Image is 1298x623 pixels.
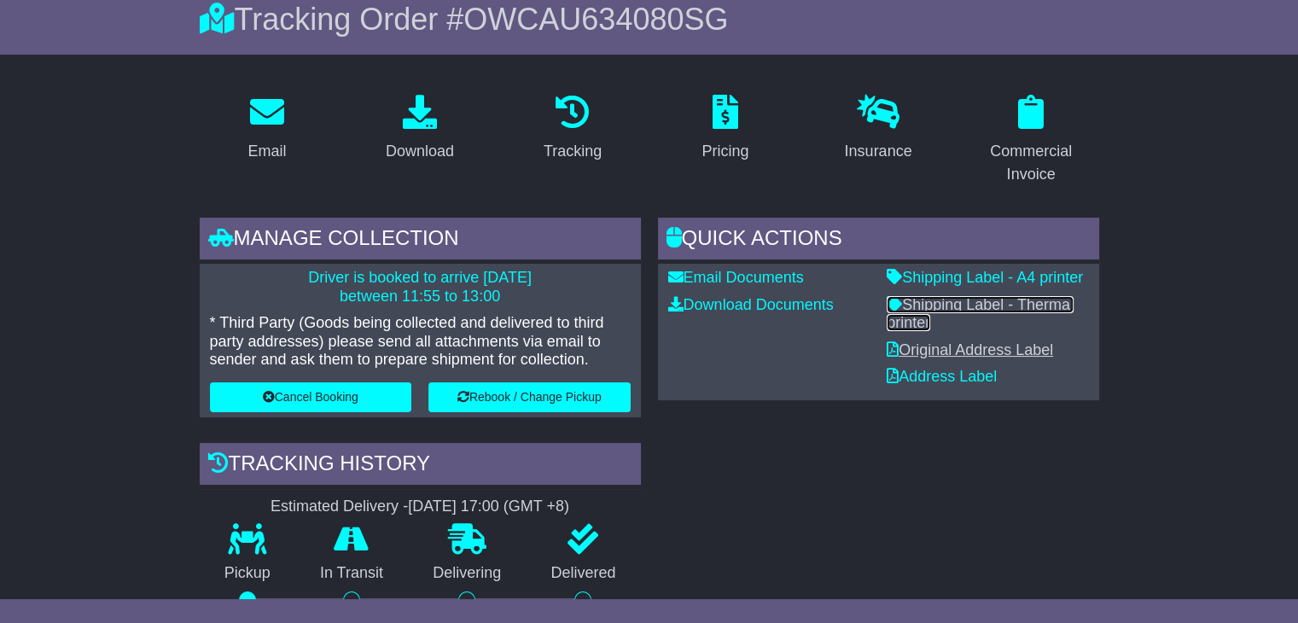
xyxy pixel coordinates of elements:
[247,140,286,163] div: Email
[210,382,412,412] button: Cancel Booking
[963,89,1099,192] a: Commercial Invoice
[887,269,1083,286] a: Shipping Label - A4 printer
[375,89,465,169] a: Download
[833,89,923,169] a: Insurance
[526,564,640,583] p: Delivered
[690,89,760,169] a: Pricing
[428,382,631,412] button: Rebook / Change Pickup
[668,296,834,313] a: Download Documents
[200,498,641,516] div: Estimated Delivery -
[295,564,408,583] p: In Transit
[533,89,613,169] a: Tracking
[701,140,748,163] div: Pricing
[463,2,728,37] span: OWCAU634080SG
[887,341,1053,358] a: Original Address Label
[887,368,997,385] a: Address Label
[887,296,1074,332] a: Shipping Label - Thermal printer
[386,140,454,163] div: Download
[544,140,602,163] div: Tracking
[658,218,1099,264] div: Quick Actions
[844,140,911,163] div: Insurance
[668,269,804,286] a: Email Documents
[210,269,631,306] p: Driver is booked to arrive [DATE] between 11:55 to 13:00
[975,140,1088,186] div: Commercial Invoice
[210,314,631,370] p: * Third Party (Goods being collected and delivered to third party addresses) please send all atta...
[200,1,1099,38] div: Tracking Order #
[200,443,641,489] div: Tracking history
[200,564,295,583] p: Pickup
[236,89,297,169] a: Email
[200,218,641,264] div: Manage collection
[408,498,569,516] div: [DATE] 17:00 (GMT +8)
[408,564,526,583] p: Delivering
